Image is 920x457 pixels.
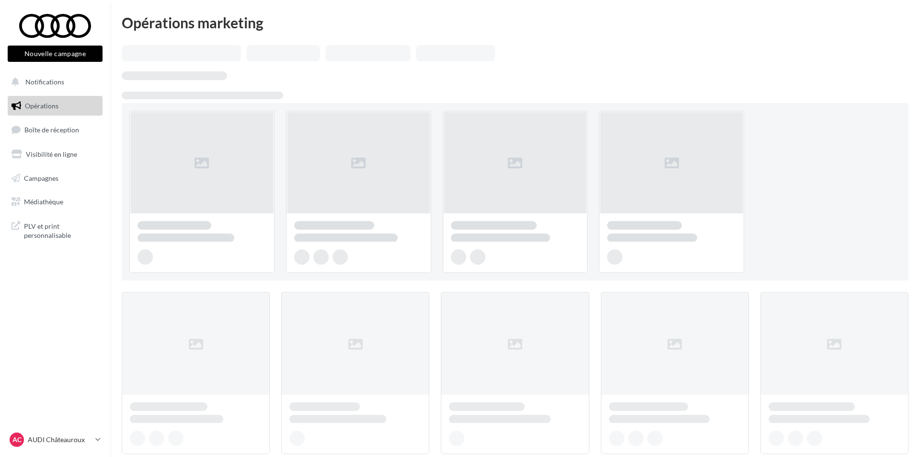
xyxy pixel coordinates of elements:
span: Visibilité en ligne [26,150,77,158]
button: Notifications [6,72,101,92]
a: Boîte de réception [6,119,104,140]
span: Médiathèque [24,198,63,206]
span: AC [12,435,22,445]
span: Opérations [25,102,58,110]
a: Campagnes [6,168,104,188]
span: Boîte de réception [24,126,79,134]
a: Opérations [6,96,104,116]
span: PLV et print personnalisable [24,220,99,240]
button: Nouvelle campagne [8,46,103,62]
a: PLV et print personnalisable [6,216,104,244]
a: Visibilité en ligne [6,144,104,164]
span: Notifications [25,78,64,86]
span: Campagnes [24,174,58,182]
p: AUDI Châteauroux [28,435,92,445]
div: Opérations marketing [122,15,908,30]
a: AC AUDI Châteauroux [8,431,103,449]
a: Médiathèque [6,192,104,212]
